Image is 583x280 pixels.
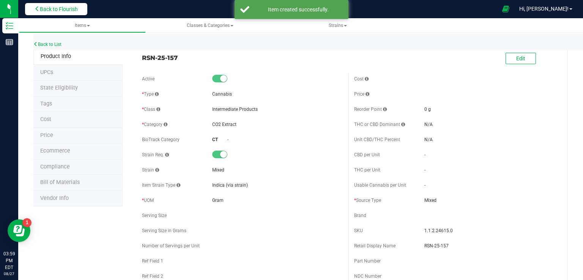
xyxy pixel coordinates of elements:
[40,132,53,138] span: Price
[3,271,15,277] p: 08/27
[354,274,381,279] span: NDC Number
[40,101,52,107] span: Tag
[424,107,431,112] span: 0 g
[424,242,555,249] span: RSN-25-157
[227,137,228,142] span: -
[212,122,236,127] span: CO2 Extract
[354,76,369,82] span: Cost
[424,227,555,234] span: 1.1.2.24615.0
[142,152,169,157] span: Strain Req.
[516,55,525,61] span: Edit
[354,213,366,218] span: Brand
[142,258,163,264] span: Ref Field 1
[3,250,15,271] p: 03:59 PM EDT
[142,182,180,188] span: Item Strain Type
[40,6,78,12] span: Back to Flourish
[212,107,258,112] span: Intermediate Products
[212,91,232,97] span: Cannabis
[497,2,514,16] span: Open Ecommerce Menu
[142,167,159,173] span: Strain
[40,179,80,186] span: Bill of Materials
[519,6,569,12] span: Hi, [PERSON_NAME]!
[142,53,343,62] span: RSN-25-157
[40,148,70,154] span: Ecommerce
[424,197,555,204] span: Mixed
[33,42,61,47] a: Back to List
[142,122,167,127] span: Category
[354,228,363,233] span: SKU
[142,137,180,142] span: BioTrack Category
[40,164,70,170] span: Compliance
[142,198,154,203] span: UOM
[22,218,32,227] iframe: Resource center unread badge
[354,243,395,249] span: Retail Display Name
[187,23,233,28] span: Classes & Categories
[40,85,78,91] span: Tag
[354,107,387,112] span: Reorder Point
[424,152,425,157] span: -
[506,53,536,64] button: Edit
[354,122,405,127] span: THC or CBD Dominant
[212,198,224,203] span: Gram
[354,152,380,157] span: CBD per Unit
[40,69,53,76] span: Tag
[6,38,13,46] inline-svg: Reports
[212,182,248,188] span: Indica (via strain)
[354,258,381,264] span: Part Number
[40,195,69,201] span: Vendor Info
[142,228,186,233] span: Serving Size in Grams
[25,3,87,15] button: Back to Flourish
[354,182,406,188] span: Usable Cannabis per Unit
[354,91,369,97] span: Price
[40,116,51,123] span: Cost
[142,243,200,249] span: Number of Servings per Unit
[6,22,13,30] inline-svg: Inventory
[212,167,224,173] span: Mixed
[354,198,381,203] span: Source Type
[424,167,425,173] span: -
[41,53,71,60] span: Product Info
[8,219,30,242] iframe: Resource center
[75,23,90,28] span: Items
[254,6,343,13] div: Item created successfully.
[142,76,154,82] span: Active
[424,182,425,188] span: -
[142,213,167,218] span: Serving Size
[424,137,433,142] span: N/A
[354,167,380,173] span: THC per Unit
[212,136,227,143] div: CT
[354,137,400,142] span: Unit CBD/THC Percent
[142,91,159,97] span: Type
[329,23,347,28] span: Strains
[142,107,160,112] span: Class
[142,274,163,279] span: Ref Field 2
[424,122,433,127] span: N/A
